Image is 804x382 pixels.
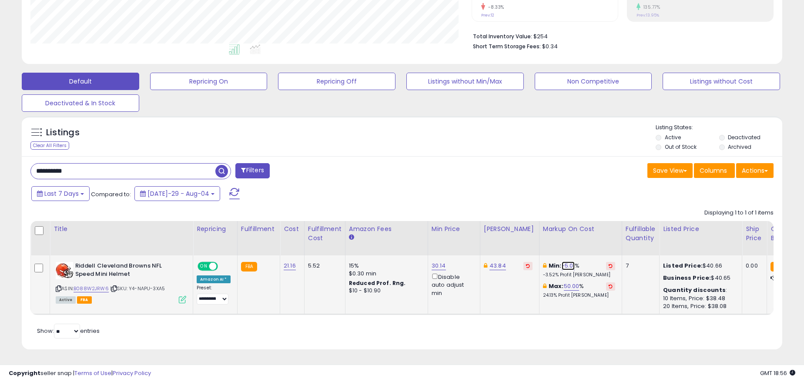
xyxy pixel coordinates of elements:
a: Privacy Policy [113,369,151,377]
div: Preset: [197,285,231,305]
div: Listed Price [663,225,738,234]
b: Listed Price: [663,261,703,270]
div: Amazon AI * [197,275,231,283]
div: [PERSON_NAME] [484,225,536,234]
label: Active [665,134,681,141]
button: Non Competitive [535,73,652,90]
small: Prev: 12 [481,13,494,18]
span: | SKU: Y4-NAPU-3XA5 [110,285,165,292]
div: Markup on Cost [543,225,618,234]
h5: Listings [46,127,80,139]
button: Actions [736,163,774,178]
button: Last 7 Days [31,186,90,201]
div: $40.66 [663,262,735,270]
b: Riddell Cleveland Browns NFL Speed Mini Helmet [75,262,181,280]
div: Fulfillment [241,225,276,234]
div: Amazon Fees [349,225,424,234]
b: Total Inventory Value: [473,33,532,40]
span: [DATE]-29 - Aug-04 [147,189,209,198]
a: 43.84 [489,261,506,270]
button: [DATE]-29 - Aug-04 [134,186,220,201]
b: Business Price: [663,274,711,282]
div: Ship Price [746,225,763,243]
div: $0.30 min [349,270,421,278]
a: -5.01 [562,261,575,270]
div: Cost [284,225,301,234]
div: 15% [349,262,421,270]
div: 5.52 [308,262,338,270]
button: Listings without Cost [663,73,780,90]
small: FBA [241,262,257,271]
button: Repricing Off [278,73,395,90]
p: Listing States: [656,124,782,132]
div: Fulfillable Quantity [626,225,656,243]
button: Save View [647,163,693,178]
span: Columns [700,166,727,175]
button: Repricing On [150,73,268,90]
a: 21.16 [284,261,296,270]
small: Amazon Fees. [349,234,354,241]
span: OFF [217,263,231,270]
b: Min: [549,261,562,270]
small: -8.33% [485,4,504,10]
span: Show: entries [37,327,100,335]
div: 0.00 [746,262,760,270]
div: % [543,282,615,298]
span: $0.34 [542,42,558,50]
li: $254 [473,30,767,41]
strong: Copyright [9,369,40,377]
div: Clear All Filters [30,141,69,150]
span: FBA [77,296,92,304]
th: The percentage added to the cost of goods (COGS) that forms the calculator for Min & Max prices. [539,221,622,255]
small: 135.77% [640,4,660,10]
span: ON [198,263,209,270]
div: Repricing [197,225,234,234]
div: Displaying 1 to 1 of 1 items [704,209,774,217]
button: Columns [694,163,735,178]
div: 7 [626,262,653,270]
div: Fulfillment Cost [308,225,342,243]
b: Short Term Storage Fees: [473,43,541,50]
b: Max: [549,282,564,290]
img: 41Tm97O1ygL._SL40_.jpg [56,262,73,279]
div: % [543,262,615,278]
a: 50.00 [564,282,580,291]
button: Listings without Min/Max [406,73,524,90]
div: Disable auto adjust min [432,272,473,297]
b: Reduced Prof. Rng. [349,279,406,287]
a: B088W2JRW6 [74,285,109,292]
label: Archived [728,143,751,151]
button: Default [22,73,139,90]
div: ASIN: [56,262,186,302]
p: 24.13% Profit [PERSON_NAME] [543,292,615,298]
button: Filters [235,163,269,178]
a: 30.14 [432,261,446,270]
b: Quantity discounts [663,286,726,294]
span: All listings currently available for purchase on Amazon [56,296,76,304]
div: $40.65 [663,274,735,282]
div: : [663,286,735,294]
div: 20 Items, Price: $38.08 [663,302,735,310]
a: Terms of Use [74,369,111,377]
span: Last 7 Days [44,189,79,198]
div: 10 Items, Price: $38.48 [663,295,735,302]
button: Deactivated & In Stock [22,94,139,112]
span: 2025-08-12 18:56 GMT [760,369,795,377]
label: Deactivated [728,134,760,141]
div: seller snap | | [9,369,151,378]
label: Out of Stock [665,143,697,151]
p: -3.52% Profit [PERSON_NAME] [543,272,615,278]
small: Prev: 13.95% [636,13,659,18]
span: Compared to: [91,190,131,198]
div: Title [54,225,189,234]
div: $10 - $10.90 [349,287,421,295]
small: FBA [770,262,787,271]
div: Min Price [432,225,476,234]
